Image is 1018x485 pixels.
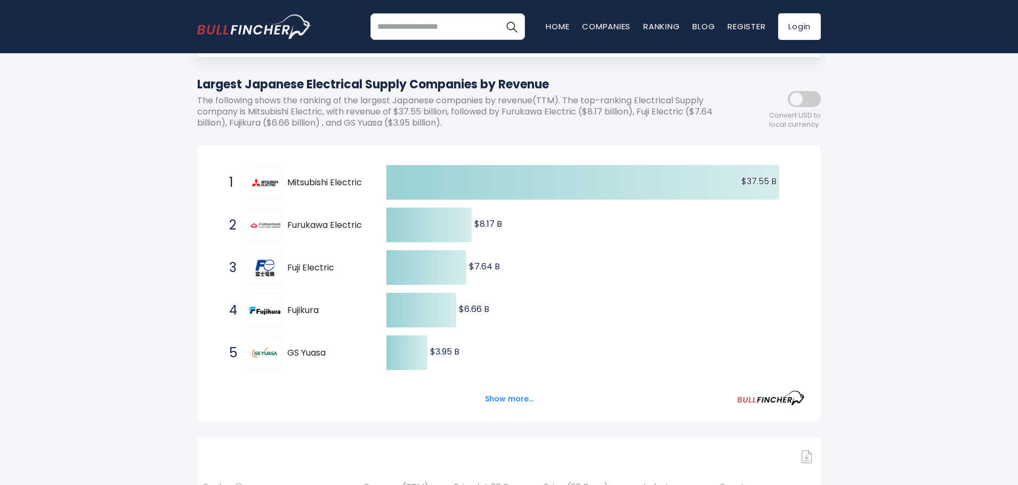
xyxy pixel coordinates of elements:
text: $6.66 B [459,303,489,315]
span: Mitsubishi Electric [287,177,368,188]
img: bullfincher logo [197,14,312,39]
span: 3 [224,259,235,277]
img: Furukawa Electric [249,223,280,228]
span: Furukawa Electric [287,220,368,231]
span: Fujikura [287,305,368,316]
a: Blog [692,21,715,32]
span: GS Yuasa [287,348,368,359]
text: $8.17 B [474,218,502,230]
text: $37.55 B [741,175,777,187]
img: Fuji Electric [249,252,280,283]
a: Ranking [643,21,680,32]
a: Companies [582,21,631,32]
span: 4 [224,301,235,319]
span: 1 [224,174,235,192]
a: Login [778,13,821,40]
span: Convert USD to local currency [769,111,821,129]
img: Fujikura [249,307,280,315]
span: 2 [224,216,235,234]
button: Search [498,13,525,40]
p: The following shows the ranking of the largest Japanese companies by revenue(TTM). The top-rankin... [197,95,725,128]
h1: Largest Japanese Electrical Supply Companies by Revenue [197,76,725,93]
button: Show more... [479,390,540,408]
a: Register [728,21,765,32]
img: Mitsubishi Electric [249,167,280,198]
a: Go to homepage [197,14,312,39]
img: GS Yuasa [249,338,280,368]
text: $7.64 B [469,260,500,273]
span: Fuji Electric [287,262,368,274]
text: $3.95 B [430,346,459,358]
a: Home [546,21,569,32]
span: 5 [224,344,235,362]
